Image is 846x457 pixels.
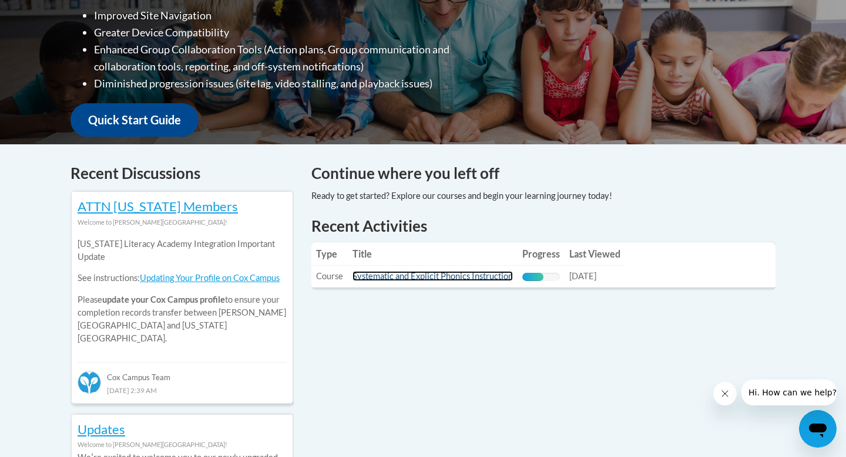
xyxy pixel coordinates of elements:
span: [DATE] [569,271,596,281]
li: Improved Site Navigation [94,7,496,24]
th: Progress [518,242,565,266]
b: update your Cox Campus profile [102,294,225,304]
h4: Recent Discussions [70,162,294,185]
div: Please to ensure your completion records transfer between [PERSON_NAME][GEOGRAPHIC_DATA] and [US_... [78,229,287,354]
li: Diminished progression issues (site lag, video stalling, and playback issues) [94,75,496,92]
a: Systematic and Explicit Phonics Instruction [352,271,513,281]
iframe: Button to launch messaging window [799,410,837,448]
a: ATTN [US_STATE] Members [78,198,238,214]
h1: Recent Activities [311,215,775,236]
span: Course [316,271,343,281]
img: Cox Campus Team [78,371,101,394]
li: Greater Device Compatibility [94,24,496,41]
div: Cox Campus Team [78,362,287,383]
li: Enhanced Group Collaboration Tools (Action plans, Group communication and collaboration tools, re... [94,41,496,75]
a: Updates [78,421,125,437]
div: Welcome to [PERSON_NAME][GEOGRAPHIC_DATA]! [78,438,287,451]
th: Title [348,242,518,266]
th: Last Viewed [565,242,625,266]
div: Progress, % [522,273,543,281]
div: Welcome to [PERSON_NAME][GEOGRAPHIC_DATA]! [78,216,287,229]
p: [US_STATE] Literacy Academy Integration Important Update [78,238,287,263]
a: Quick Start Guide [70,103,199,137]
a: Updating Your Profile on Cox Campus [140,273,280,283]
div: [DATE] 2:39 AM [78,384,287,397]
h4: Continue where you left off [311,162,775,185]
iframe: Message from company [741,380,837,405]
th: Type [311,242,348,266]
p: See instructions: [78,272,287,285]
iframe: Close message [713,382,737,405]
